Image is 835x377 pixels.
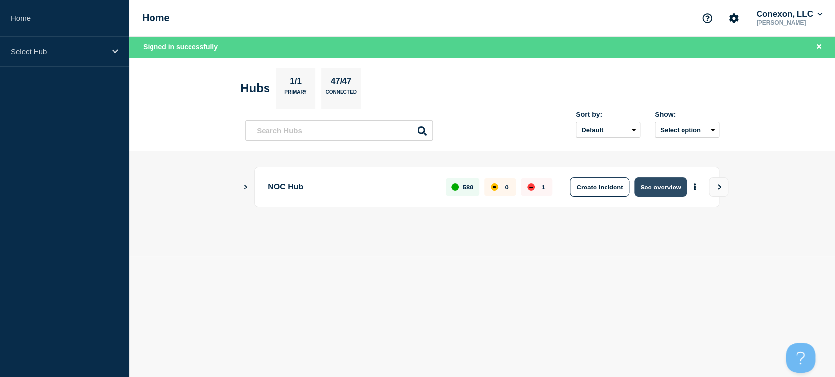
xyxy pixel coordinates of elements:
[143,43,218,51] span: Signed in successfully
[754,19,824,26] p: [PERSON_NAME]
[634,177,686,197] button: See overview
[243,184,248,191] button: Show Connected Hubs
[688,178,701,196] button: More actions
[786,343,815,373] iframe: Help Scout Beacon - Open
[11,47,106,56] p: Select Hub
[142,12,170,24] h1: Home
[655,111,719,118] div: Show:
[576,122,640,138] select: Sort by
[240,81,270,95] h2: Hubs
[268,177,434,197] p: NOC Hub
[723,8,744,29] button: Account settings
[697,8,718,29] button: Support
[570,177,629,197] button: Create incident
[325,89,356,100] p: Connected
[505,184,508,191] p: 0
[286,76,305,89] p: 1/1
[451,183,459,191] div: up
[655,122,719,138] button: Select option
[541,184,545,191] p: 1
[463,184,474,191] p: 589
[576,111,640,118] div: Sort by:
[245,120,433,141] input: Search Hubs
[813,41,825,53] button: Close banner
[527,183,535,191] div: down
[327,76,355,89] p: 47/47
[709,177,728,197] button: View
[754,9,824,19] button: Conexon, LLC
[491,183,498,191] div: affected
[284,89,307,100] p: Primary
